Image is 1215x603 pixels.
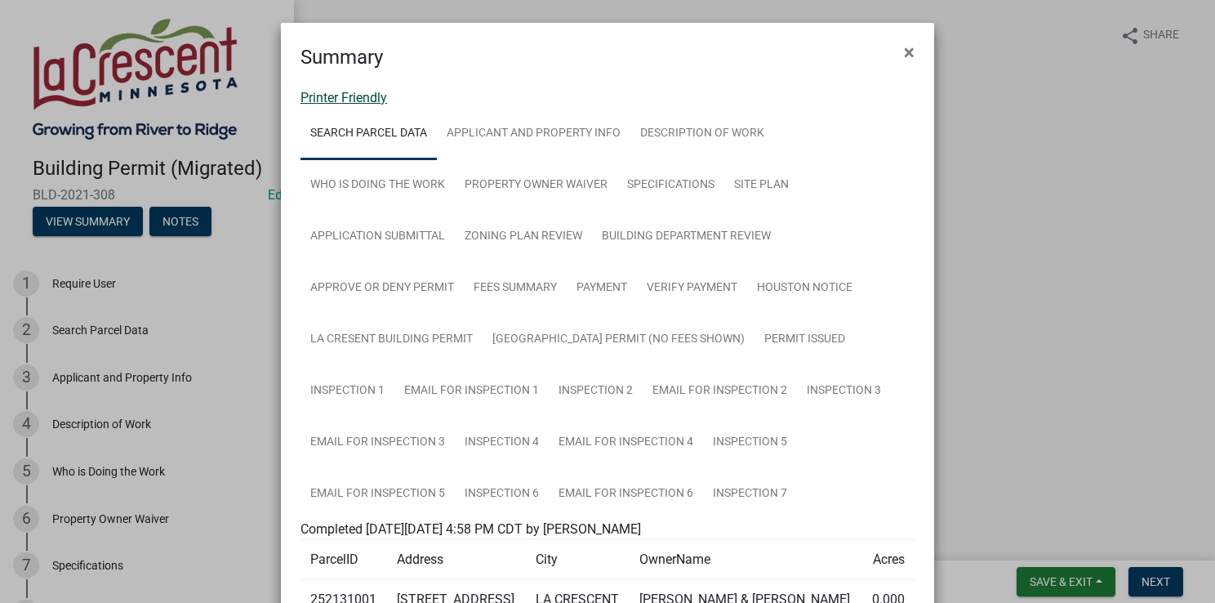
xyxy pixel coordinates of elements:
[630,108,774,160] a: Description of Work
[797,365,891,418] a: Inspection 3
[455,468,549,520] a: Inspection 6
[437,108,630,160] a: Applicant and Property Info
[300,468,455,520] a: Email for Inspection 5
[483,314,754,366] a: [GEOGRAPHIC_DATA] Permit (No fees shown)
[300,540,387,580] td: ParcelID
[464,262,567,315] a: Fees Summary
[637,262,747,315] a: Verify Payment
[300,108,437,160] a: Search Parcel Data
[455,159,617,212] a: Property Owner Waiver
[724,159,799,212] a: Site Plan
[300,262,464,315] a: Approve or deny permit
[300,42,383,72] h4: Summary
[891,29,928,75] button: Close
[300,365,394,418] a: Inspection 1
[455,211,592,263] a: Zoning Plan Review
[549,365,643,418] a: Inspection 2
[549,468,703,520] a: Email for Inspection 6
[300,314,483,366] a: La Cresent Building Permit
[703,417,797,469] a: Inspection 5
[300,90,387,105] a: Printer Friendly
[300,521,641,537] span: Completed [DATE][DATE] 4:58 PM CDT by [PERSON_NAME]
[387,540,526,580] td: Address
[630,540,862,580] td: OwnerName
[747,262,862,315] a: Houston Notice
[394,365,549,418] a: Email for Inspection 1
[703,468,797,520] a: Inspection 7
[592,211,781,263] a: Building Department Review
[567,262,637,315] a: Payment
[300,211,455,263] a: Application Submittal
[300,159,455,212] a: Who is Doing the Work
[861,540,915,580] td: Acres
[643,365,797,418] a: Email for Inspection 2
[904,41,915,64] span: ×
[300,417,455,469] a: Email for Inspection 3
[754,314,855,366] a: Permit Issued
[549,417,703,469] a: Email for Inspection 4
[455,417,549,469] a: Inspection 4
[617,159,724,212] a: Specifications
[526,540,630,580] td: City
